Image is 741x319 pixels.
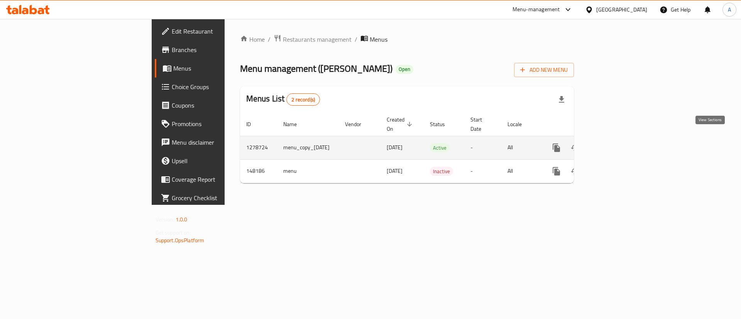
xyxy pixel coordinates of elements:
span: [DATE] [387,142,403,152]
a: Menus [155,59,276,78]
nav: breadcrumb [240,34,574,44]
td: menu_copy_[DATE] [277,136,339,159]
span: Open [396,66,413,73]
td: - [464,136,501,159]
span: [DATE] [387,166,403,176]
span: Menu management ( [PERSON_NAME] ) [240,60,392,77]
span: 2 record(s) [287,96,320,103]
a: Upsell [155,152,276,170]
a: Coverage Report [155,170,276,189]
div: Active [430,143,450,152]
th: Actions [541,113,628,136]
span: Menus [173,64,269,73]
span: Inactive [430,167,453,176]
span: Menus [370,35,387,44]
span: Add New Menu [520,65,568,75]
a: Edit Restaurant [155,22,276,41]
a: Restaurants management [274,34,352,44]
span: Upsell [172,156,269,165]
div: Menu-management [513,5,560,14]
button: Change Status [566,138,584,157]
span: Get support on: [156,228,191,238]
div: Total records count [286,93,320,106]
td: All [501,136,541,159]
span: Promotions [172,119,269,128]
span: Version: [156,214,174,224]
a: Branches [155,41,276,59]
td: - [464,159,501,183]
span: Created On [387,115,414,133]
span: Active [430,143,450,152]
a: Coupons [155,96,276,115]
div: Open [396,65,413,74]
button: Change Status [566,162,584,181]
span: Start Date [470,115,492,133]
span: Coupons [172,101,269,110]
a: Support.OpsPlatform [156,235,205,245]
span: Locale [508,120,532,129]
button: more [547,162,566,181]
span: Edit Restaurant [172,27,269,36]
li: / [355,35,357,44]
a: Promotions [155,115,276,133]
table: enhanced table [240,113,628,183]
td: menu [277,159,339,183]
a: Grocery Checklist [155,189,276,207]
span: ID [246,120,261,129]
span: Branches [172,45,269,54]
span: Choice Groups [172,82,269,91]
span: 1.0.0 [176,214,188,224]
button: Add New Menu [514,63,574,77]
button: more [547,138,566,157]
a: Menu disclaimer [155,133,276,152]
a: Choice Groups [155,78,276,96]
span: Coverage Report [172,175,269,184]
span: Grocery Checklist [172,193,269,203]
span: Name [283,120,307,129]
span: Vendor [345,120,371,129]
span: Status [430,120,455,129]
td: All [501,159,541,183]
span: Restaurants management [283,35,352,44]
span: A [728,5,731,14]
h2: Menus List [246,93,320,106]
div: [GEOGRAPHIC_DATA] [596,5,647,14]
div: Export file [552,90,571,109]
span: Menu disclaimer [172,138,269,147]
